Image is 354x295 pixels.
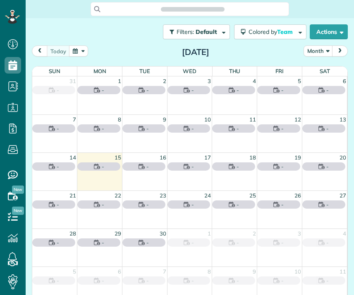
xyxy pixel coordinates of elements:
[339,153,347,162] a: 20
[297,76,302,86] a: 5
[57,238,59,247] span: -
[32,45,48,57] button: prev
[102,124,104,133] span: -
[69,76,77,86] a: 31
[326,276,329,285] span: -
[339,267,347,276] a: 11
[203,153,212,162] a: 17
[162,115,167,124] a: 9
[234,24,306,39] button: Colored byTeam
[252,267,257,276] a: 9
[281,86,284,94] span: -
[69,153,77,162] a: 14
[326,124,329,133] span: -
[117,115,122,124] a: 8
[252,76,257,86] a: 4
[146,86,149,94] span: -
[144,48,247,57] h2: [DATE]
[159,153,167,162] a: 16
[114,153,122,162] a: 15
[294,153,302,162] a: 19
[237,86,239,94] span: -
[162,267,167,276] a: 7
[281,162,284,171] span: -
[49,68,60,74] span: Sun
[237,200,239,209] span: -
[249,191,257,200] a: 25
[196,28,218,36] span: Default
[12,186,24,194] span: New
[326,86,329,94] span: -
[163,24,230,39] button: Filters: Default
[69,191,77,200] a: 21
[191,86,194,94] span: -
[332,45,348,57] button: next
[159,24,230,39] a: Filters: Default
[203,191,212,200] a: 24
[146,162,149,171] span: -
[159,191,167,200] a: 23
[237,238,239,247] span: -
[47,45,70,57] button: today
[57,276,59,285] span: -
[146,276,149,285] span: -
[162,76,167,86] a: 2
[237,124,239,133] span: -
[275,68,284,74] span: Fri
[114,229,122,238] a: 29
[326,200,329,209] span: -
[102,162,104,171] span: -
[191,124,194,133] span: -
[102,276,104,285] span: -
[114,191,122,200] a: 22
[342,76,347,86] a: 6
[177,28,194,36] span: Filters:
[146,124,149,133] span: -
[139,68,150,74] span: Tue
[252,229,257,238] a: 2
[12,207,24,215] span: New
[191,238,194,247] span: -
[183,68,196,74] span: Wed
[320,68,330,74] span: Sat
[281,200,284,209] span: -
[297,229,302,238] a: 3
[249,115,257,124] a: 11
[281,238,284,247] span: -
[304,45,333,57] button: Month
[102,238,104,247] span: -
[57,200,59,209] span: -
[169,5,216,13] span: Search ZenMaid…
[207,76,212,86] a: 3
[249,28,296,36] span: Colored by
[203,115,212,124] a: 10
[237,276,239,285] span: -
[191,276,194,285] span: -
[72,115,77,124] a: 7
[277,28,294,36] span: Team
[342,229,347,238] a: 4
[102,200,104,209] span: -
[249,153,257,162] a: 18
[339,191,347,200] a: 27
[207,229,212,238] a: 1
[57,86,59,94] span: -
[72,267,77,276] a: 5
[146,200,149,209] span: -
[294,191,302,200] a: 26
[326,238,329,247] span: -
[237,162,239,171] span: -
[294,115,302,124] a: 12
[207,267,212,276] a: 8
[191,162,194,171] span: -
[57,124,59,133] span: -
[281,276,284,285] span: -
[117,76,122,86] a: 1
[57,162,59,171] span: -
[339,115,347,124] a: 13
[229,68,241,74] span: Thu
[93,68,106,74] span: Mon
[310,24,348,39] button: Actions
[191,200,194,209] span: -
[69,229,77,238] a: 28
